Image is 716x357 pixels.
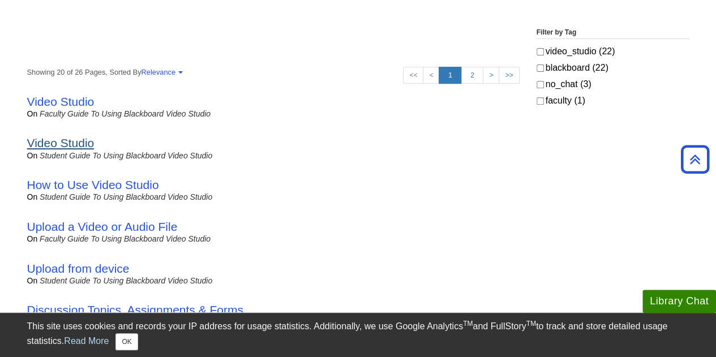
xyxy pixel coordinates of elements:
a: How to Use Video Studio [27,178,159,191]
a: Back to Top [677,152,713,167]
button: Library Chat [642,290,716,313]
input: blackboard (22) [537,64,544,72]
a: << [403,67,423,84]
a: 2 [461,67,483,84]
legend: Filter by Tag [537,27,689,39]
a: 1 [439,67,461,84]
div: This site uses cookies and records your IP address for usage statistics. Additionally, we use Goo... [27,320,689,350]
a: Video Studio [27,95,95,108]
input: faculty (1) [537,97,544,105]
span: on [27,234,38,243]
sup: TM [526,320,536,328]
span: on [27,192,38,201]
a: Upload a Video or Audio File [27,220,178,233]
a: Student Guide to Using Blackboard Video Studio [40,276,212,285]
a: Faculty Guide to Using Blackboard Video Studio [40,109,211,118]
ul: Search Pagination [403,67,519,84]
a: Upload from device [27,262,130,275]
span: on [27,109,38,118]
a: Student Guide to Using Blackboard Video Studio [40,192,212,201]
a: Read More [64,336,109,346]
a: Faculty Guide to Using Blackboard Video Studio [40,234,211,243]
label: faculty (1) [537,94,689,107]
label: no_chat (3) [537,78,689,91]
a: Relevance [142,68,181,76]
span: on [27,151,38,160]
a: Student Guide to Using Blackboard Video Studio [40,151,212,160]
input: video_studio (22) [537,48,544,55]
a: Video Studio [27,136,95,149]
label: blackboard (22) [537,61,689,75]
a: Discussion Topics, Assignments & Forms [27,303,243,316]
a: >> [499,67,519,84]
label: video_studio (22) [537,45,689,58]
span: on [27,276,38,285]
a: < [423,67,439,84]
a: > [483,67,499,84]
strong: Showing 20 of 26 Pages, Sorted By [27,67,520,78]
input: no_chat (3) [537,81,544,88]
button: Close [115,333,138,350]
sup: TM [463,320,473,328]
